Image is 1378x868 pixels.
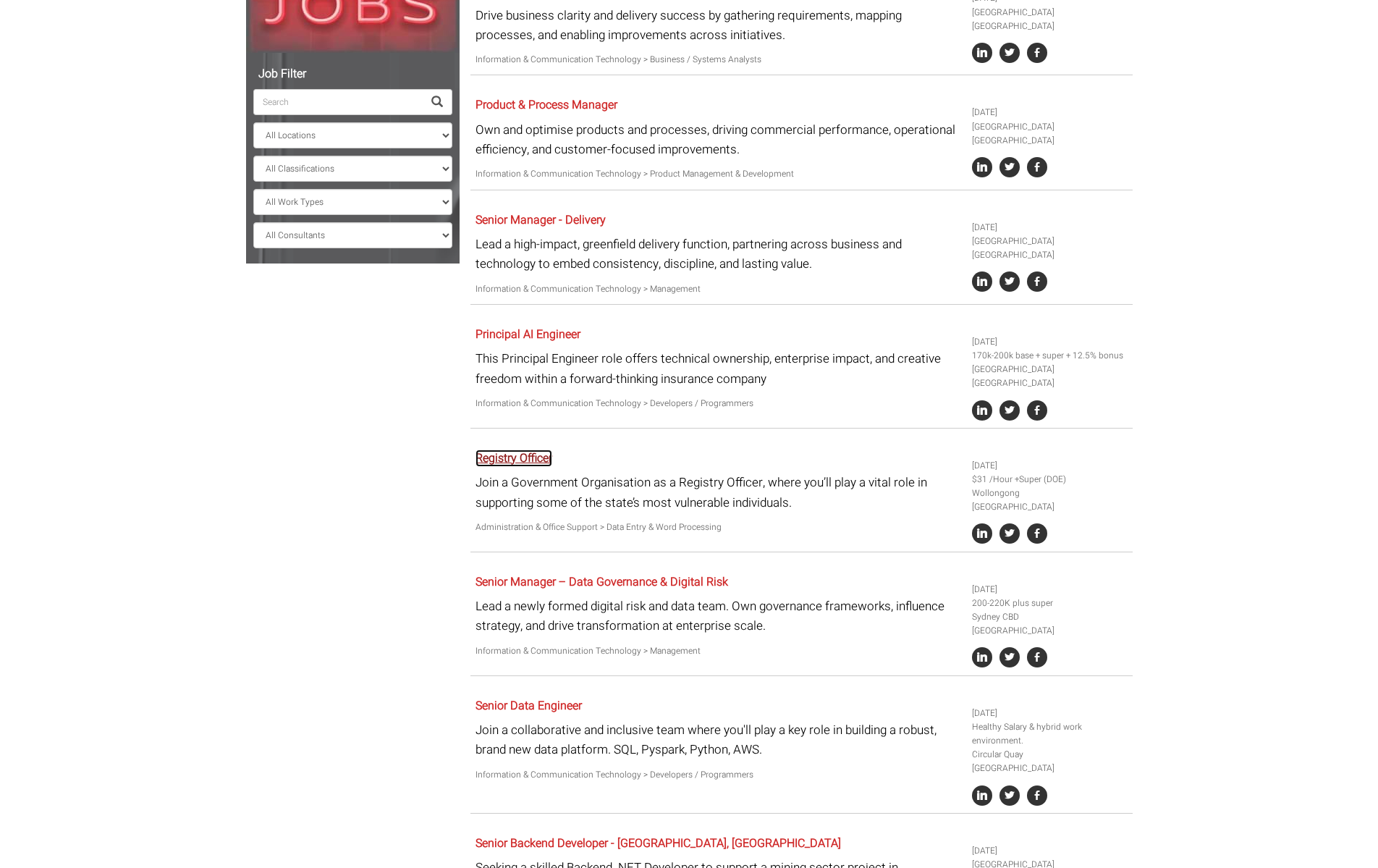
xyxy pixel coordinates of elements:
[475,768,961,782] p: Information & Communication Technology > Developers / Programmers
[972,235,1127,262] li: [GEOGRAPHIC_DATA] [GEOGRAPHIC_DATA]
[475,211,606,229] a: Senior Manager - Delivery
[475,120,961,159] p: Own and optimise products and processes, driving commercial performance, operational efficiency, ...
[475,573,728,591] a: Senior Manager – Data Governance & Digital Risk
[475,450,552,467] a: Registry Officer
[972,363,1127,390] li: [GEOGRAPHIC_DATA] [GEOGRAPHIC_DATA]
[972,335,1127,349] li: [DATE]
[972,6,1127,33] li: [GEOGRAPHIC_DATA] [GEOGRAPHIC_DATA]
[475,167,961,181] p: Information & Communication Technology > Product Management & Development
[972,707,1127,720] li: [DATE]
[475,397,961,410] p: Information & Communication Technology > Developers / Programmers
[253,89,423,115] input: Search
[475,96,617,114] a: Product & Process Manager
[475,235,961,274] p: Lead a high-impact, greenfield delivery function, partnering across business and technology to em...
[475,644,961,658] p: Information & Communication Technology > Management
[475,597,961,636] p: Lead a newly formed digital risk and data team. Own governance frameworks, influence strategy, an...
[475,720,961,759] p: Join a collaborative and inclusive team where you'll play a key role in building a robust, brand ...
[972,844,1127,858] li: [DATE]
[972,610,1127,638] li: Sydney CBD [GEOGRAPHIC_DATA]
[475,282,961,296] p: Information & Communication Technology > Management
[972,221,1127,235] li: [DATE]
[475,835,841,852] a: Senior Backend Developer - [GEOGRAPHIC_DATA], [GEOGRAPHIC_DATA]
[972,349,1127,363] li: 170k-200k base + super + 12.5% bonus
[475,521,961,534] p: Administration & Office Support > Data Entry & Word Processing
[972,583,1127,597] li: [DATE]
[972,486,1127,514] li: Wollongong [GEOGRAPHIC_DATA]
[475,349,961,388] p: This Principal Engineer role offers technical ownership, enterprise impact, and creative freedom ...
[972,459,1127,473] li: [DATE]
[972,473,1127,486] li: $31 /Hour +Super (DOE)
[475,326,580,343] a: Principal AI Engineer
[475,697,582,715] a: Senior Data Engineer
[475,6,961,45] p: Drive business clarity and delivery success by gathering requirements, mapping processes, and ena...
[972,120,1127,148] li: [GEOGRAPHIC_DATA] [GEOGRAPHIC_DATA]
[475,53,961,67] p: Information & Communication Technology > Business / Systems Analysts
[972,748,1127,775] li: Circular Quay [GEOGRAPHIC_DATA]
[972,106,1127,119] li: [DATE]
[253,68,452,81] h5: Job Filter
[972,597,1127,610] li: 200-220K plus super
[972,720,1127,748] li: Healthy Salary & hybrid work environment.
[475,473,961,512] p: Join a Government Organisation as a Registry Officer, where you’ll play a vital role in supportin...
